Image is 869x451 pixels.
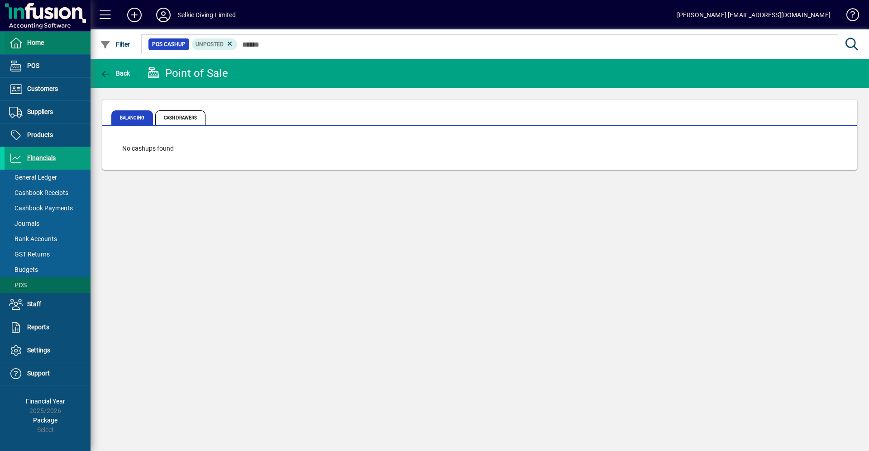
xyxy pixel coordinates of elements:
span: Filter [100,41,130,48]
a: Cashbook Receipts [5,185,91,200]
button: Add [120,7,149,23]
mat-chip: Status: Unposted [192,38,238,50]
span: Budgets [9,266,38,273]
a: Customers [5,78,91,100]
button: Profile [149,7,178,23]
span: General Ledger [9,174,57,181]
a: General Ledger [5,170,91,185]
a: Settings [5,339,91,362]
span: POS [9,281,27,289]
a: Journals [5,216,91,231]
span: Financial Year [26,398,65,405]
div: Selkie Diving Limited [178,8,236,22]
span: Home [27,39,44,46]
span: Cashbook Payments [9,204,73,212]
a: GST Returns [5,247,91,262]
app-page-header-button: Back [91,65,140,81]
a: Support [5,362,91,385]
span: Support [27,370,50,377]
span: POS Cashup [152,40,186,49]
span: Reports [27,323,49,331]
span: Cash Drawers [155,110,205,125]
span: Journals [9,220,39,227]
a: Budgets [5,262,91,277]
span: Balancing [111,110,153,125]
a: Staff [5,293,91,316]
a: Products [5,124,91,147]
a: Home [5,32,91,54]
div: No cashups found [113,135,183,162]
a: POS [5,55,91,77]
span: Cashbook Receipts [9,189,68,196]
span: Suppliers [27,108,53,115]
a: Cashbook Payments [5,200,91,216]
div: [PERSON_NAME] [EMAIL_ADDRESS][DOMAIN_NAME] [677,8,831,22]
a: Suppliers [5,101,91,123]
span: Financials [27,154,56,161]
span: POS [27,62,39,69]
span: Customers [27,85,58,92]
span: Unposted [196,41,224,47]
span: Bank Accounts [9,235,57,242]
a: Reports [5,316,91,339]
span: Staff [27,300,41,308]
a: Bank Accounts [5,231,91,247]
span: Settings [27,347,50,354]
div: Point of Sale [147,66,228,81]
button: Filter [98,36,133,52]
button: Back [98,65,133,81]
span: Products [27,131,53,138]
a: Knowledge Base [840,2,858,31]
span: Back [100,70,130,77]
a: POS [5,277,91,293]
span: GST Returns [9,251,50,258]
span: Package [33,417,57,424]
